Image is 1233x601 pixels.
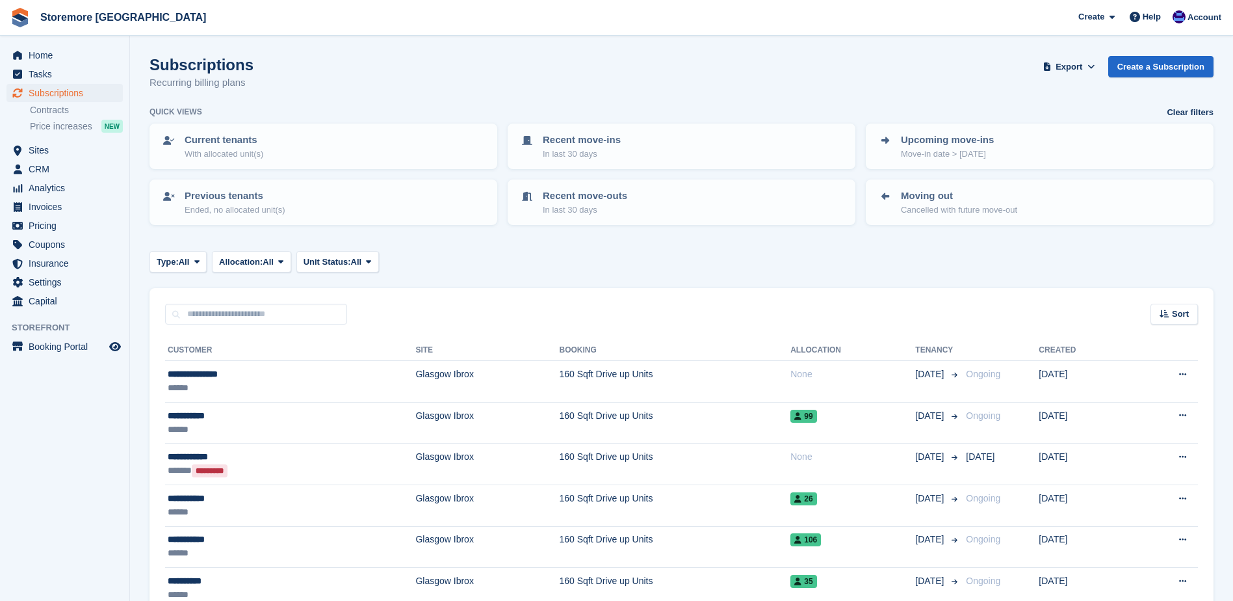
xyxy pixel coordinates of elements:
td: Glasgow Ibrox [415,361,559,403]
div: None [790,367,915,381]
span: [DATE] [915,533,946,546]
span: All [179,256,190,269]
span: [DATE] [915,409,946,423]
span: Create [1078,10,1104,23]
a: menu [6,292,123,310]
span: All [351,256,362,269]
span: Type: [157,256,179,269]
td: [DATE] [1039,361,1130,403]
button: Allocation: All [212,251,291,273]
span: Export [1056,60,1082,73]
p: Upcoming move-ins [901,133,994,148]
span: Price increases [30,120,92,133]
a: menu [6,141,123,159]
a: menu [6,198,123,216]
span: Subscriptions [29,84,107,102]
td: 160 Sqft Drive up Units [560,361,791,403]
td: [DATE] [1039,444,1130,485]
span: Unit Status: [304,256,351,269]
div: NEW [101,120,123,133]
span: All [263,256,274,269]
span: Capital [29,292,107,310]
button: Unit Status: All [296,251,379,273]
a: Clear filters [1167,106,1214,119]
td: [DATE] [1039,402,1130,444]
span: Coupons [29,235,107,254]
td: 160 Sqft Drive up Units [560,402,791,444]
button: Export [1041,56,1098,77]
a: menu [6,46,123,64]
span: 26 [790,492,816,505]
a: Upcoming move-ins Move-in date > [DATE] [867,125,1212,168]
a: Moving out Cancelled with future move-out [867,181,1212,224]
span: CRM [29,160,107,178]
span: Help [1143,10,1161,23]
a: Current tenants With allocated unit(s) [151,125,496,168]
span: [DATE] [915,367,946,381]
span: [DATE] [915,492,946,505]
a: menu [6,84,123,102]
span: Analytics [29,179,107,197]
td: [DATE] [1039,485,1130,526]
a: menu [6,338,123,356]
span: Allocation: [219,256,263,269]
span: Tasks [29,65,107,83]
th: Tenancy [915,340,961,361]
a: Previous tenants Ended, no allocated unit(s) [151,181,496,224]
a: menu [6,65,123,83]
p: Previous tenants [185,189,285,204]
img: Angela [1173,10,1186,23]
span: Ongoing [966,576,1000,586]
p: Moving out [901,189,1017,204]
span: Pricing [29,217,107,235]
p: Current tenants [185,133,263,148]
p: Ended, no allocated unit(s) [185,204,285,217]
span: Home [29,46,107,64]
a: Create a Subscription [1108,56,1214,77]
span: [DATE] [915,574,946,588]
a: Contracts [30,104,123,116]
th: Site [415,340,559,361]
a: Recent move-outs In last 30 days [509,181,854,224]
td: Glasgow Ibrox [415,402,559,444]
p: Recent move-ins [543,133,621,148]
span: 99 [790,410,816,423]
p: In last 30 days [543,204,627,217]
span: Storefront [12,321,129,334]
span: Account [1188,11,1221,24]
img: stora-icon-8386f47178a22dfd0bd8f6a31ec36ba5ce8667c1dd55bd0f319d3a0aa187defe.svg [10,8,30,27]
a: menu [6,179,123,197]
span: Ongoing [966,534,1000,544]
th: Created [1039,340,1130,361]
th: Booking [560,340,791,361]
a: menu [6,217,123,235]
p: With allocated unit(s) [185,148,263,161]
span: [DATE] [915,450,946,464]
p: In last 30 days [543,148,621,161]
th: Allocation [790,340,915,361]
span: [DATE] [966,451,994,462]
span: Settings [29,273,107,291]
a: Storemore [GEOGRAPHIC_DATA] [35,7,211,28]
td: Glasgow Ibrox [415,526,559,568]
a: menu [6,273,123,291]
td: 160 Sqft Drive up Units [560,485,791,526]
span: 106 [790,533,821,546]
h1: Subscriptions [149,56,253,73]
a: Recent move-ins In last 30 days [509,125,854,168]
td: 160 Sqft Drive up Units [560,444,791,485]
span: Booking Portal [29,338,107,356]
a: menu [6,160,123,178]
button: Type: All [149,251,207,273]
p: Cancelled with future move-out [901,204,1017,217]
span: Sort [1172,308,1189,321]
p: Recent move-outs [543,189,627,204]
a: menu [6,235,123,254]
div: None [790,450,915,464]
h6: Quick views [149,106,202,118]
span: 35 [790,575,816,588]
span: Sites [29,141,107,159]
a: menu [6,254,123,273]
span: Ongoing [966,410,1000,421]
a: Price increases NEW [30,119,123,133]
